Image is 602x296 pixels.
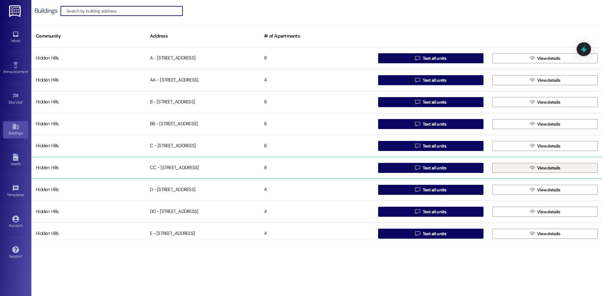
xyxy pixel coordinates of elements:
span: Text all units [423,143,446,149]
div: Hidden Hills [31,140,145,152]
i:  [415,143,420,148]
i:  [415,209,420,214]
div: 8 [260,52,374,65]
div: AA - [STREET_ADDRESS] [145,74,260,86]
span: View details [537,121,560,127]
span: • [23,99,24,104]
button: Text all units [378,97,483,107]
i:  [530,122,535,127]
img: ResiDesk Logo [9,5,22,17]
button: Text all units [378,119,483,129]
div: Hidden Hills [31,118,145,130]
div: Hidden Hills [31,74,145,86]
button: View details [492,207,598,217]
div: E - [STREET_ADDRESS] [145,227,260,240]
button: View details [492,53,598,63]
span: View details [537,209,560,215]
span: View details [537,99,560,106]
i:  [415,187,420,192]
span: View details [537,231,560,237]
div: 4 [260,74,374,86]
i:  [415,78,420,83]
a: Inbox [3,29,28,46]
span: Text all units [423,99,446,106]
div: 8 [260,162,374,174]
div: 4 [260,227,374,240]
button: View details [492,163,598,173]
span: Text all units [423,77,446,84]
span: Text all units [423,55,446,62]
span: Text all units [423,165,446,171]
button: View details [492,229,598,239]
div: 4 [260,184,374,196]
button: Text all units [378,163,483,173]
span: View details [537,55,560,62]
span: Text all units [423,121,446,127]
div: A - [STREET_ADDRESS] [145,52,260,65]
div: Community [31,29,145,44]
div: 6 [260,140,374,152]
div: Address [145,29,260,44]
i:  [530,56,535,61]
div: B - [STREET_ADDRESS] [145,96,260,108]
i:  [415,122,420,127]
button: View details [492,75,598,85]
div: Hidden Hills [31,227,145,240]
span: View details [537,187,560,193]
div: BB - [STREET_ADDRESS] [145,118,260,130]
span: View details [537,143,560,149]
i:  [530,100,535,105]
button: Text all units [378,141,483,151]
i:  [415,100,420,105]
div: Hidden Hills [31,205,145,218]
div: Hidden Hills [31,52,145,65]
button: Text all units [378,229,483,239]
div: D - [STREET_ADDRESS] [145,184,260,196]
span: Text all units [423,187,446,193]
div: Hidden Hills [31,162,145,174]
div: # of Apartments [260,29,374,44]
div: Hidden Hills [31,96,145,108]
div: 8 [260,96,374,108]
i:  [530,209,535,214]
button: View details [492,185,598,195]
i:  [530,231,535,236]
span: Text all units [423,209,446,215]
i:  [530,143,535,148]
button: Text all units [378,207,483,217]
i:  [530,187,535,192]
span: • [24,192,25,196]
button: Text all units [378,185,483,195]
i:  [530,78,535,83]
button: View details [492,119,598,129]
span: View details [537,165,560,171]
div: CC - [STREET_ADDRESS] [145,162,260,174]
div: Hidden Hills [31,184,145,196]
a: Templates • [3,183,28,200]
button: Text all units [378,53,483,63]
span: View details [537,77,560,84]
div: 8 [260,118,374,130]
button: Text all units [378,75,483,85]
a: Support [3,244,28,261]
i:  [415,231,420,236]
i:  [415,56,420,61]
i:  [530,165,535,170]
a: Buildings [3,121,28,138]
a: Leads [3,152,28,169]
i:  [415,165,420,170]
div: C - [STREET_ADDRESS] [145,140,260,152]
a: Site Visit • [3,91,28,107]
button: View details [492,141,598,151]
div: Buildings [34,8,57,14]
span: • [28,69,29,73]
div: DD - [STREET_ADDRESS] [145,205,260,218]
div: 4 [260,205,374,218]
input: Search by building address [66,7,182,15]
a: Account [3,214,28,231]
button: View details [492,97,598,107]
span: Text all units [423,231,446,237]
